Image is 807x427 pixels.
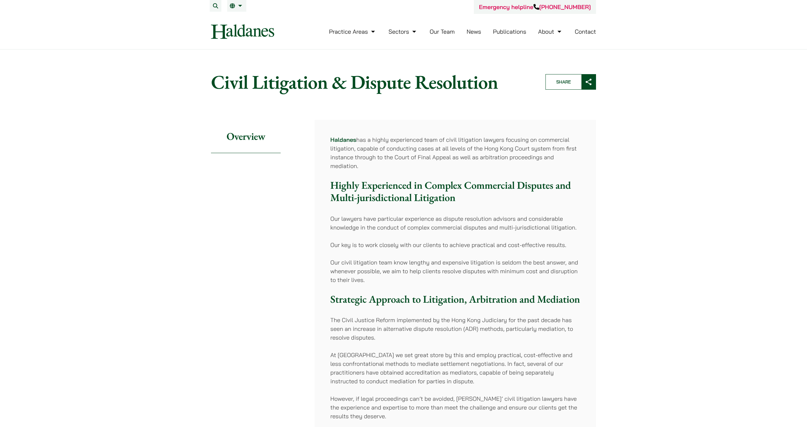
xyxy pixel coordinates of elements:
p: Our lawyers have particular experience as dispute resolution advisors and considerable knowledge ... [330,214,580,232]
a: Our Team [430,28,455,35]
p: Our key is to work closely with our clients to achieve practical and cost-effective results. [330,241,580,249]
a: Emergency helpline[PHONE_NUMBER] [479,3,591,11]
h2: Overview [211,120,281,153]
a: News [467,28,481,35]
a: Sectors [389,28,418,35]
a: Publications [493,28,526,35]
span: Share [546,74,581,89]
a: Haldanes [330,136,356,143]
button: Share [545,74,596,90]
a: Practice Areas [329,28,377,35]
a: Contact [575,28,596,35]
p: Our civil litigation team know lengthy and expensive litigation is seldom the best answer, and wh... [330,258,580,284]
p: At [GEOGRAPHIC_DATA] we set great store by this and employ practical, cost-effective and less con... [330,351,580,386]
h3: Strategic Approach to Litigation, Arbitration and Mediation [330,293,580,305]
h3: Highly Experienced in Complex Commercial Disputes and Multi-jurisdictional Litigation [330,179,580,204]
p: However, if legal proceedings can’t be avoided, [PERSON_NAME]’ civil litigation lawyers have the ... [330,394,580,421]
p: The Civil Justice Reform implemented by the Hong Kong Judiciary for the past decade has seen an i... [330,316,580,342]
p: has a highly experienced team of civil litigation lawyers focusing on commercial litigation, capa... [330,135,580,170]
a: EN [230,3,244,8]
a: About [538,28,563,35]
h1: Civil Litigation & Dispute Resolution [211,70,534,94]
img: Logo of Haldanes [211,24,274,39]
